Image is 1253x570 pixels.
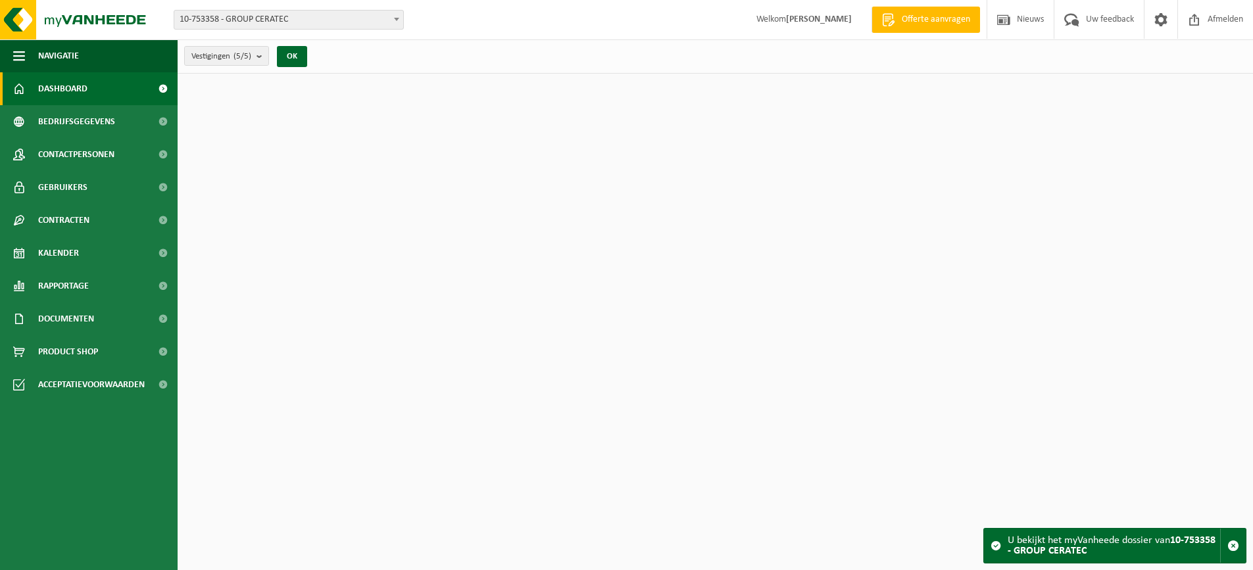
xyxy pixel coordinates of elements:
[184,46,269,66] button: Vestigingen(5/5)
[38,138,114,171] span: Contactpersonen
[872,7,980,33] a: Offerte aanvragen
[38,270,89,302] span: Rapportage
[38,335,98,368] span: Product Shop
[174,11,403,29] span: 10-753358 - GROUP CERATEC
[38,72,87,105] span: Dashboard
[7,541,220,570] iframe: chat widget
[38,237,79,270] span: Kalender
[786,14,852,24] strong: [PERSON_NAME]
[233,52,251,60] count: (5/5)
[191,47,251,66] span: Vestigingen
[1008,529,1220,563] div: U bekijkt het myVanheede dossier van
[1008,535,1216,556] strong: 10-753358 - GROUP CERATEC
[38,105,115,138] span: Bedrijfsgegevens
[277,46,307,67] button: OK
[38,39,79,72] span: Navigatie
[38,368,145,401] span: Acceptatievoorwaarden
[38,204,89,237] span: Contracten
[38,302,94,335] span: Documenten
[898,13,973,26] span: Offerte aanvragen
[174,10,404,30] span: 10-753358 - GROUP CERATEC
[38,171,87,204] span: Gebruikers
